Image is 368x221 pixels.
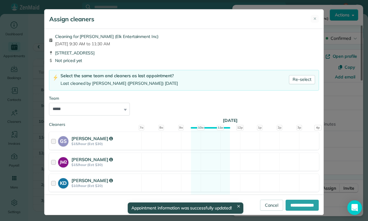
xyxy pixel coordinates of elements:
h5: Assign cleaners [49,15,94,23]
div: Team [49,95,319,102]
div: Open Intercom Messenger [347,200,362,215]
strong: KD [58,178,68,187]
strong: $10/hour (Est: $20) [71,184,140,188]
div: Appointment information was successfully updated! [127,202,243,214]
div: Not priced yet [49,57,319,64]
strong: [PERSON_NAME] [71,157,113,162]
a: Re-select [289,75,315,84]
img: lightning-bolt-icon-94e5364df696ac2de96d3a42b8a9ff6ba979493684c50e6bbbcda72601fa0d29.png [53,74,58,81]
strong: $15/hour (Est: $30) [71,163,140,167]
strong: JM2 [58,157,68,165]
div: Last cleaned by [PERSON_NAME] ([PERSON_NAME]) [DATE] [61,80,178,87]
a: Cancel [260,200,283,211]
div: [STREET_ADDRESS] [49,50,319,56]
div: Select the same team and cleaners as last appointment? [61,73,178,79]
div: Cleaners [49,122,319,123]
strong: GS [58,136,68,145]
span: ✕ [313,16,317,22]
strong: [PERSON_NAME] [71,136,113,141]
span: [DATE] 9:30 AM to 11:30 AM [55,41,158,47]
span: Cleaning for [PERSON_NAME] (Elk Entertainment Inc) [55,33,158,40]
strong: $15/hour (Est: $30) [71,142,140,146]
strong: [PERSON_NAME] [71,178,113,183]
